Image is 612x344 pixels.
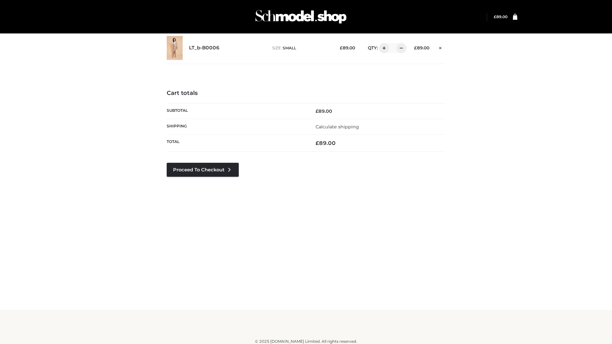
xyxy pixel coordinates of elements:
a: Calculate shipping [316,124,359,130]
th: Total [167,135,306,152]
th: Shipping [167,119,306,134]
span: £ [494,14,496,19]
div: QTY: [361,43,404,53]
a: £89.00 [494,14,507,19]
bdi: 89.00 [316,140,336,146]
span: £ [316,140,319,146]
a: Proceed to Checkout [167,163,239,177]
bdi: 89.00 [494,14,507,19]
bdi: 89.00 [316,108,332,114]
h4: Cart totals [167,90,445,97]
bdi: 89.00 [340,45,355,50]
span: £ [316,108,318,114]
a: Remove this item [436,43,445,51]
p: size : [272,45,330,51]
th: Subtotal [167,103,306,119]
span: SMALL [283,46,296,50]
img: Schmodel Admin 964 [253,4,349,29]
bdi: 89.00 [414,45,429,50]
span: £ [340,45,343,50]
span: £ [414,45,417,50]
a: LT_b-B0006 [189,45,220,51]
